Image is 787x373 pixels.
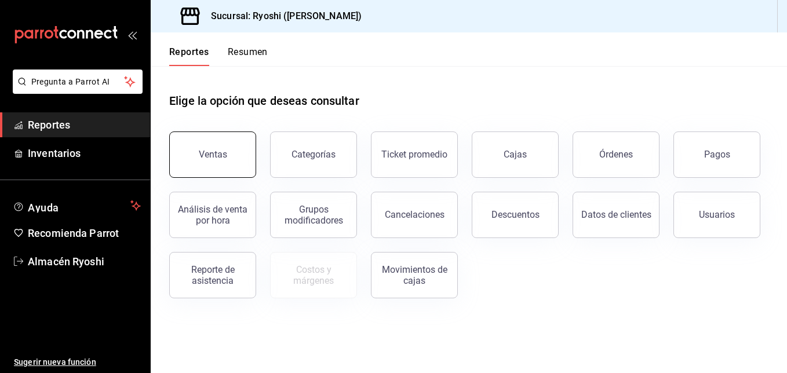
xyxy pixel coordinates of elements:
div: Cancelaciones [385,209,444,220]
div: Movimientos de cajas [378,264,450,286]
button: Cajas [472,131,559,178]
div: Análisis de venta por hora [177,204,249,226]
button: Análisis de venta por hora [169,192,256,238]
h3: Sucursal: Ryoshi ([PERSON_NAME]) [202,9,362,23]
button: Reportes [169,46,209,66]
button: Cancelaciones [371,192,458,238]
button: Pregunta a Parrot AI [13,70,143,94]
span: Sugerir nueva función [14,356,141,368]
button: Ticket promedio [371,131,458,178]
button: Reporte de asistencia [169,252,256,298]
button: Datos de clientes [573,192,660,238]
button: Categorías [270,131,357,178]
button: open_drawer_menu [127,30,137,39]
span: Almacén Ryoshi [28,254,141,269]
button: Órdenes [573,131,660,178]
span: Pregunta a Parrot AI [31,76,125,88]
div: Ticket promedio [381,149,447,160]
button: Grupos modificadores [270,192,357,238]
a: Pregunta a Parrot AI [8,84,143,96]
div: Órdenes [599,149,633,160]
button: Descuentos [472,192,559,238]
div: Reporte de asistencia [177,264,249,286]
span: Ayuda [28,199,126,213]
h1: Elige la opción que deseas consultar [169,92,359,109]
div: Pagos [704,149,730,160]
button: Contrata inventarios para ver este reporte [270,252,357,298]
div: Datos de clientes [581,209,651,220]
span: Recomienda Parrot [28,225,141,241]
div: Cajas [504,149,527,160]
div: Categorías [292,149,336,160]
div: Ventas [199,149,227,160]
button: Resumen [228,46,268,66]
div: Grupos modificadores [278,204,349,226]
div: Descuentos [491,209,540,220]
button: Pagos [673,131,760,178]
div: Costos y márgenes [278,264,349,286]
div: navigation tabs [169,46,268,66]
span: Reportes [28,117,141,133]
span: Inventarios [28,145,141,161]
button: Movimientos de cajas [371,252,458,298]
div: Usuarios [699,209,735,220]
button: Ventas [169,131,256,178]
button: Usuarios [673,192,760,238]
